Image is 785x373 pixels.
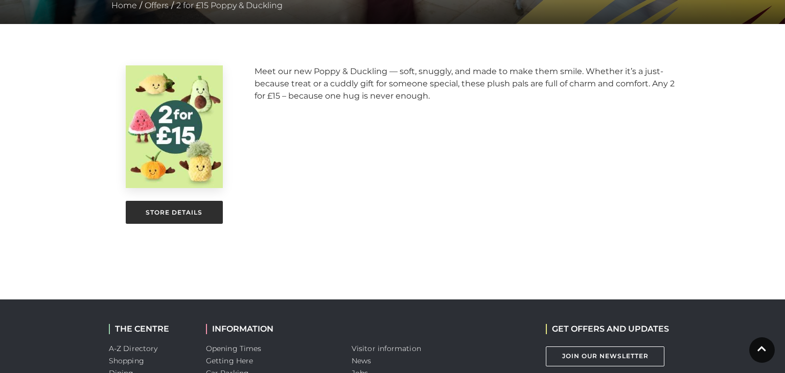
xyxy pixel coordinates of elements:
[109,1,140,10] a: Home
[206,344,261,353] a: Opening Times
[142,1,171,10] a: Offers
[206,324,336,334] h2: INFORMATION
[247,65,684,224] div: Meet our new Poppy & Duckling — soft, snuggly, and made to make them smile. Whether it’s a just-b...
[206,356,253,365] a: Getting Here
[174,1,285,10] a: 2 for £15 Poppy & Duckling
[109,356,144,365] a: Shopping
[109,344,157,353] a: A-Z Directory
[546,346,664,366] a: Join Our Newsletter
[352,356,371,365] a: News
[109,324,191,334] h2: THE CENTRE
[546,324,669,334] h2: GET OFFERS AND UPDATES
[126,201,223,224] a: Store Details
[352,344,421,353] a: Visitor information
